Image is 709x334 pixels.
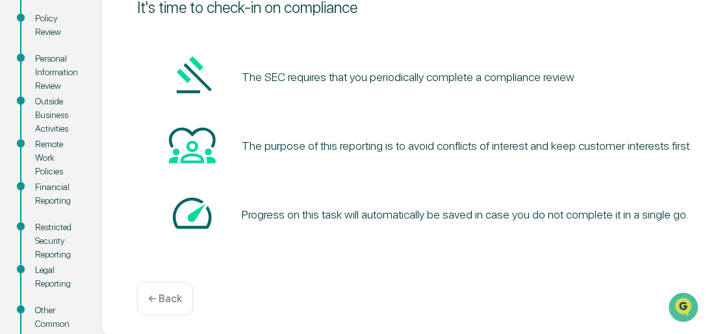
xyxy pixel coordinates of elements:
[35,137,80,178] div: Remote Work Policies
[35,12,80,39] div: Policy Review
[169,190,216,237] img: Speed-dial
[35,221,80,261] div: Restricted Security Reporting
[35,95,80,136] div: Outside Business Activities
[35,263,80,291] div: Legal Reporting
[89,161,166,184] a: 🗄️Attestations
[13,30,237,51] p: How can we help?
[169,121,216,168] img: Heart
[94,167,105,178] div: 🗄️
[129,219,157,229] span: Pylon
[242,208,688,221] div: Progress on this task will automatically be saved in case you do not complete it in a single go.
[8,185,87,209] a: 🔎Data Lookup
[169,53,216,99] img: Gavel
[667,291,703,326] iframe: Open customer support
[35,180,80,208] div: Financial Reporting
[35,52,80,93] div: Personal Information Review
[8,161,89,184] a: 🖐️Preclearance
[44,115,164,125] div: We're available if you need us!
[26,191,82,204] span: Data Lookup
[148,292,182,305] p: ← Back
[13,102,36,125] img: 1746055101610-c473b297-6a78-478c-a979-82029cc54cd1
[92,219,157,229] a: Powered byPylon
[44,102,213,115] div: Start new chat
[107,166,161,179] span: Attestations
[26,166,84,179] span: Preclearance
[242,139,692,152] div: The purpose of this reporting is to avoid conflicts of interest and keep customer interests first.
[13,192,23,202] div: 🔎
[221,106,237,121] button: Start new chat
[242,68,574,86] pre: The SEC requires that you periodically complete a compliance review
[13,167,23,178] div: 🖐️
